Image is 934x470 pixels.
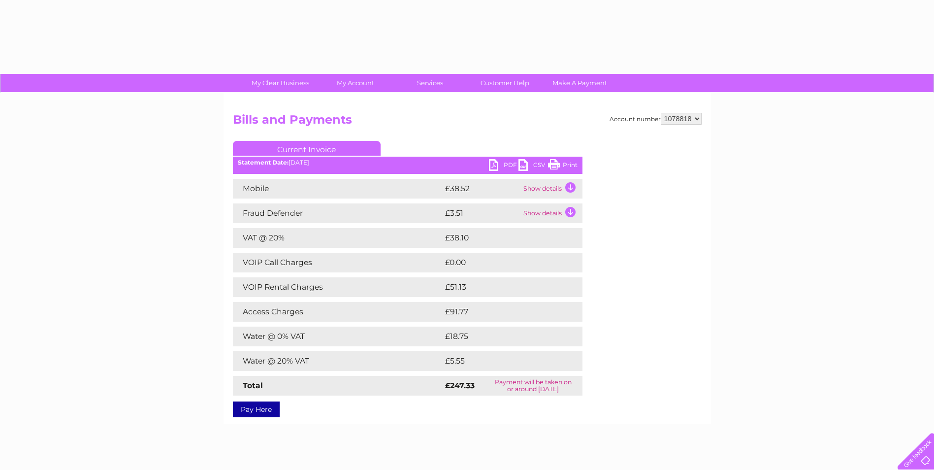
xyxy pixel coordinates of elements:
[548,159,578,173] a: Print
[238,159,289,166] b: Statement Date:
[233,302,443,322] td: Access Charges
[443,277,560,297] td: £51.13
[443,253,560,272] td: £0.00
[233,159,582,166] div: [DATE]
[539,74,620,92] a: Make A Payment
[521,179,582,199] td: Show details
[484,376,582,396] td: Payment will be taken on or around [DATE]
[243,381,263,390] strong: Total
[518,159,548,173] a: CSV
[443,179,521,199] td: £38.52
[233,228,443,248] td: VAT @ 20%
[443,302,562,322] td: £91.77
[489,159,518,173] a: PDF
[233,277,443,297] td: VOIP Rental Charges
[233,402,280,417] a: Pay Here
[233,253,443,272] td: VOIP Call Charges
[233,351,443,371] td: Water @ 20% VAT
[233,113,702,132] h2: Bills and Payments
[445,381,475,390] strong: £247.33
[315,74,396,92] a: My Account
[233,203,443,223] td: Fraud Defender
[233,141,381,156] a: Current Invoice
[464,74,546,92] a: Customer Help
[443,327,562,346] td: £18.75
[443,351,559,371] td: £5.55
[233,179,443,199] td: Mobile
[610,113,702,125] div: Account number
[389,74,471,92] a: Services
[443,228,562,248] td: £38.10
[240,74,321,92] a: My Clear Business
[521,203,582,223] td: Show details
[233,327,443,346] td: Water @ 0% VAT
[443,203,521,223] td: £3.51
